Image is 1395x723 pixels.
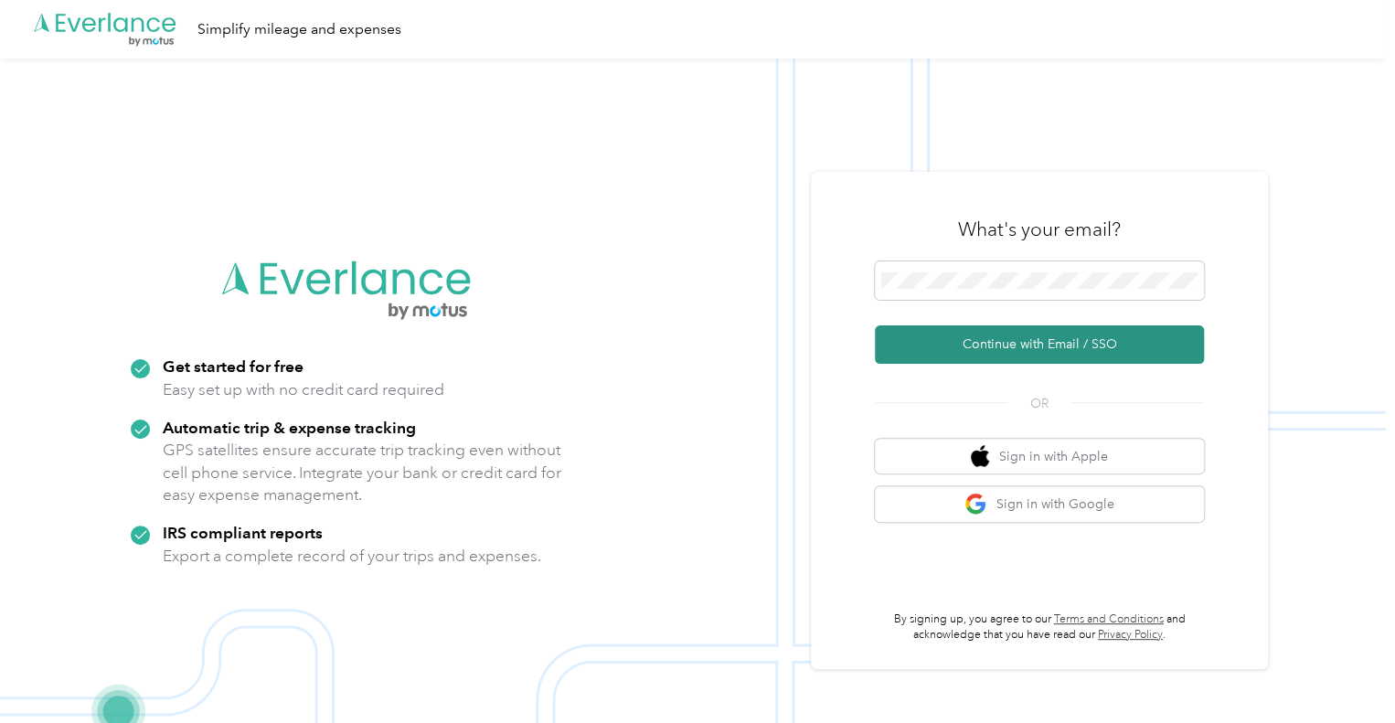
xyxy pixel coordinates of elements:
p: GPS satellites ensure accurate trip tracking even without cell phone service. Integrate your bank... [163,439,562,506]
h3: What's your email? [958,217,1121,242]
button: apple logoSign in with Apple [875,439,1204,474]
p: By signing up, you agree to our and acknowledge that you have read our . [875,611,1204,643]
strong: IRS compliant reports [163,523,323,542]
img: google logo [964,493,987,516]
strong: Automatic trip & expense tracking [163,418,416,437]
p: Export a complete record of your trips and expenses. [163,545,541,568]
div: Simplify mileage and expenses [197,18,401,41]
a: Terms and Conditions [1054,612,1164,626]
button: google logoSign in with Google [875,486,1204,522]
span: OR [1007,394,1071,413]
a: Privacy Policy [1098,628,1163,642]
img: apple logo [971,445,989,468]
button: Continue with Email / SSO [875,325,1204,364]
strong: Get started for free [163,356,303,376]
iframe: Everlance-gr Chat Button Frame [1293,621,1395,723]
p: Easy set up with no credit card required [163,378,444,401]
